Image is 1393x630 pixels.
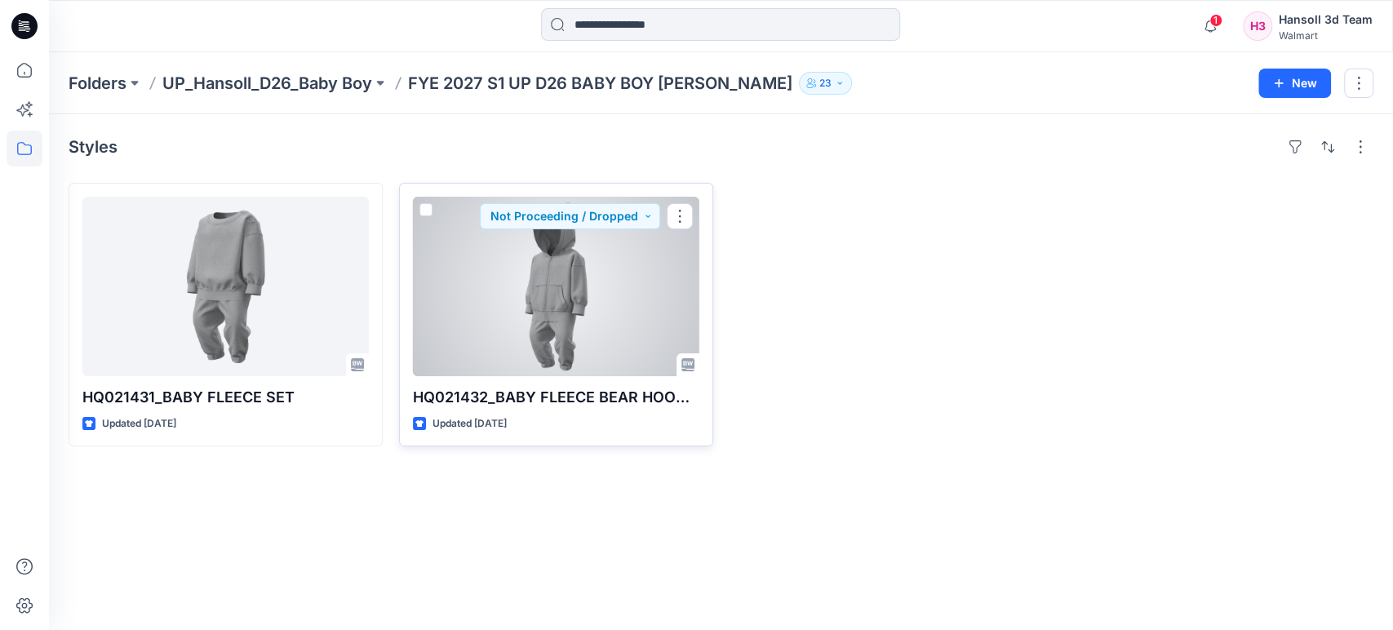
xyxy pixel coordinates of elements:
[819,74,832,92] p: 23
[82,197,369,376] a: HQ021431_BABY FLEECE SET
[408,72,792,95] p: FYE 2027 S1 UP D26 BABY BOY [PERSON_NAME]
[102,415,176,433] p: Updated [DATE]
[82,386,369,409] p: HQ021431_BABY FLEECE SET
[69,137,118,157] h4: Styles
[69,72,126,95] a: Folders
[799,72,852,95] button: 23
[413,197,699,376] a: HQ021432_BABY FLEECE BEAR HOODIE SET
[1279,10,1373,29] div: Hansoll 3d Team
[433,415,507,433] p: Updated [DATE]
[1279,29,1373,42] div: Walmart
[162,72,372,95] a: UP_Hansoll_D26_Baby Boy
[1243,11,1272,41] div: H3
[413,386,699,409] p: HQ021432_BABY FLEECE BEAR HOODIE SET
[1209,14,1222,27] span: 1
[1258,69,1331,98] button: New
